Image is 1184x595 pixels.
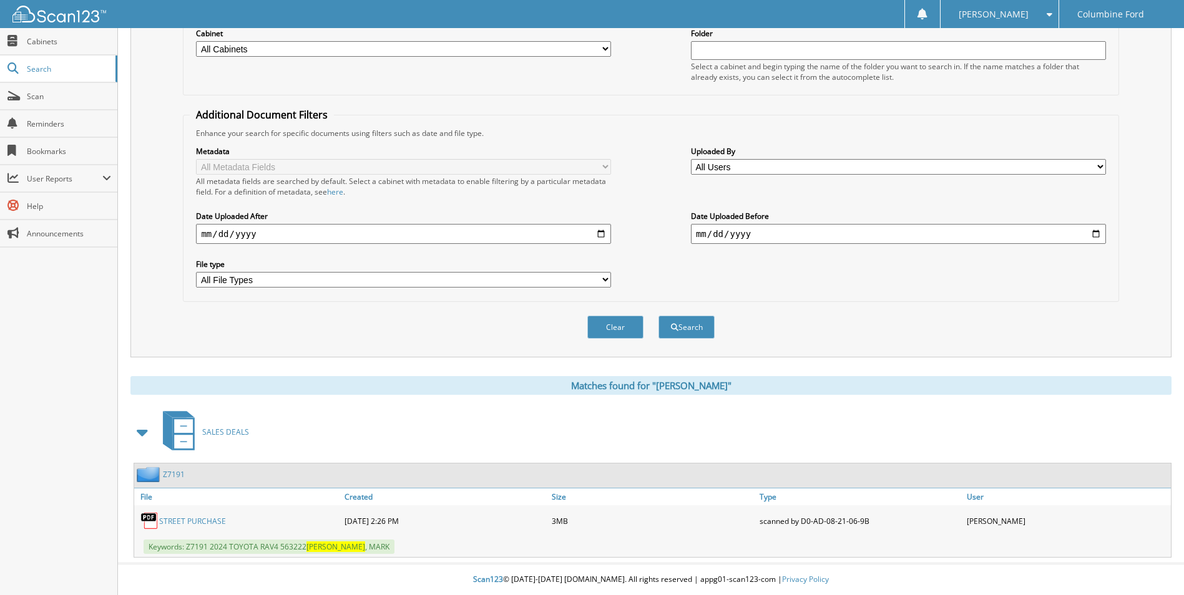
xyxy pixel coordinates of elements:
[27,201,111,211] span: Help
[27,173,102,184] span: User Reports
[691,224,1106,244] input: end
[159,516,226,526] a: STREET PURCHASE
[196,146,611,157] label: Metadata
[144,539,394,554] span: Keywords: Z7191 2024 TOYOTA RAV4 563222 , MARK
[196,211,611,221] label: Date Uploaded After
[190,128,1112,138] div: Enhance your search for specific documents using filters such as date and file type.
[27,36,111,47] span: Cabinets
[691,61,1106,82] div: Select a cabinet and begin typing the name of the folder you want to search in. If the name match...
[964,488,1171,505] a: User
[130,376,1172,395] div: Matches found for "[PERSON_NAME]"
[782,574,829,584] a: Privacy Policy
[12,6,106,22] img: scan123-logo-white.svg
[196,224,611,244] input: start
[134,488,341,505] a: File
[756,508,964,533] div: scanned by D0-AD-08-21-06-9B
[202,427,249,437] span: SALES DEALS
[549,508,756,533] div: 3MB
[959,11,1029,18] span: [PERSON_NAME]
[327,186,343,197] a: here
[196,259,611,269] label: File type
[306,541,365,552] span: [PERSON_NAME]
[587,316,643,339] button: Clear
[1077,11,1144,18] span: Columbine Ford
[27,146,111,157] span: Bookmarks
[27,91,111,102] span: Scan
[691,211,1106,221] label: Date Uploaded Before
[27,228,111,239] span: Announcements
[27,119,111,129] span: Reminders
[341,488,549,505] a: Created
[658,316,715,339] button: Search
[473,574,503,584] span: Scan123
[118,564,1184,595] div: © [DATE]-[DATE] [DOMAIN_NAME]. All rights reserved | appg01-scan123-com |
[341,508,549,533] div: [DATE] 2:26 PM
[549,488,756,505] a: Size
[155,407,249,457] a: SALES DEALS
[163,469,185,480] a: Z7191
[27,64,109,74] span: Search
[140,511,159,530] img: PDF.png
[196,176,611,197] div: All metadata fields are searched by default. Select a cabinet with metadata to enable filtering b...
[964,508,1171,533] div: [PERSON_NAME]
[691,28,1106,39] label: Folder
[196,28,611,39] label: Cabinet
[756,488,964,505] a: Type
[190,108,334,122] legend: Additional Document Filters
[137,467,163,482] img: folder2.png
[691,146,1106,157] label: Uploaded By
